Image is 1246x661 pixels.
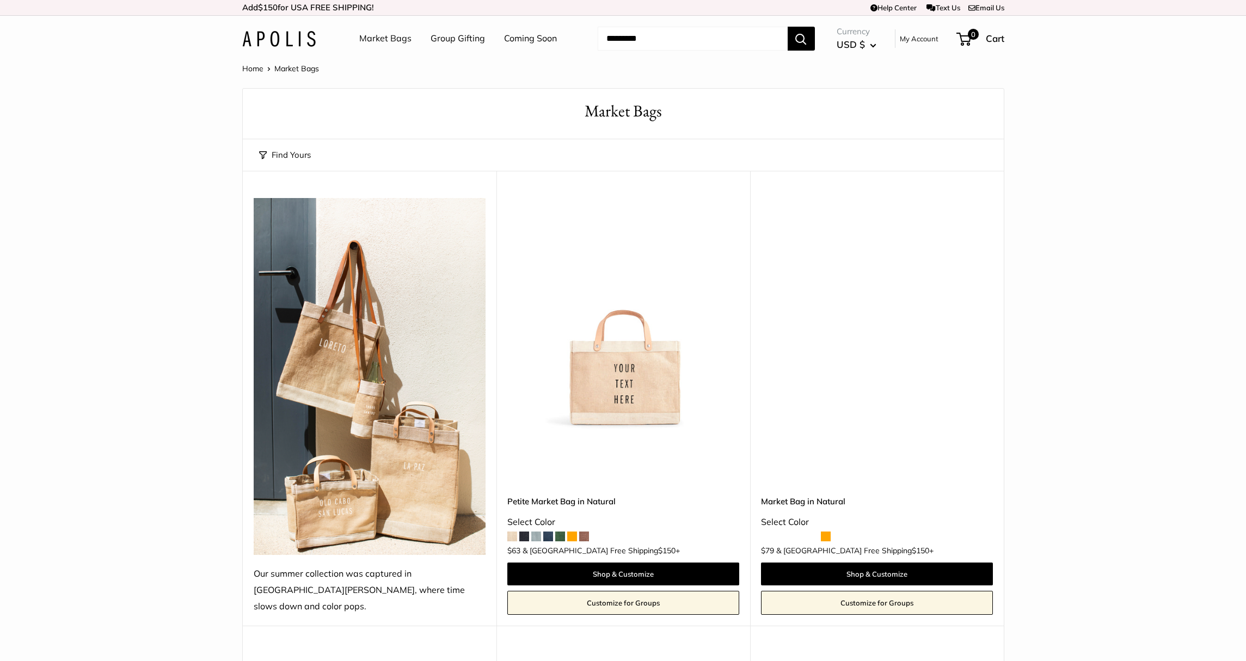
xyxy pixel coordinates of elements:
[926,3,960,12] a: Text Us
[507,495,739,508] a: Petite Market Bag in Natural
[598,27,788,51] input: Search...
[900,32,938,45] a: My Account
[431,30,485,47] a: Group Gifting
[359,30,412,47] a: Market Bags
[761,495,993,508] a: Market Bag in Natural
[507,198,739,430] a: Petite Market Bag in Naturaldescription_Effortless style that elevates every moment
[258,2,278,13] span: $150
[242,31,316,47] img: Apolis
[254,566,486,615] div: Our summer collection was captured in [GEOGRAPHIC_DATA][PERSON_NAME], where time slows down and c...
[788,27,815,51] button: Search
[242,61,319,76] nav: Breadcrumb
[837,24,876,39] span: Currency
[870,3,917,12] a: Help Center
[658,546,676,555] span: $150
[986,33,1004,44] span: Cart
[776,547,934,554] span: & [GEOGRAPHIC_DATA] Free Shipping +
[523,547,680,554] span: & [GEOGRAPHIC_DATA] Free Shipping +
[259,100,987,123] h1: Market Bags
[761,563,993,585] a: Shop & Customize
[912,546,929,555] span: $150
[837,36,876,53] button: USD $
[761,198,993,430] a: Market Bag in NaturalMarket Bag in Natural
[254,198,486,555] img: Our summer collection was captured in Todos Santos, where time slows down and color pops.
[259,147,311,163] button: Find Yours
[837,39,865,50] span: USD $
[967,29,978,40] span: 0
[242,64,263,73] a: Home
[507,546,520,555] span: $63
[507,198,739,430] img: Petite Market Bag in Natural
[761,546,774,555] span: $79
[507,563,739,585] a: Shop & Customize
[761,514,993,530] div: Select Color
[507,514,739,530] div: Select Color
[761,591,993,615] a: Customize for Groups
[274,64,319,73] span: Market Bags
[968,3,1004,12] a: Email Us
[957,30,1004,47] a: 0 Cart
[507,591,739,615] a: Customize for Groups
[504,30,557,47] a: Coming Soon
